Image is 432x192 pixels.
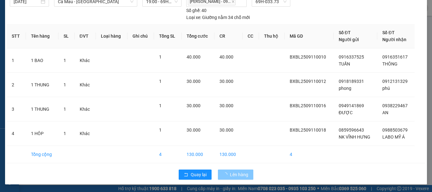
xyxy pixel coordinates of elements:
[214,24,242,48] th: CR
[187,54,201,59] span: 40.000
[339,61,350,66] span: TUẤN
[75,121,96,146] td: Khác
[26,48,59,73] td: 1 BAO
[290,103,326,108] span: BXBL2509110016
[382,30,394,35] span: Số ĐT
[382,37,406,42] span: Người nhận
[186,14,250,21] div: Giường nằm 34 chỗ mới
[26,97,59,121] td: 1 THUNG
[7,73,26,97] td: 2
[339,86,351,91] span: phong
[64,82,66,87] span: 1
[339,54,364,59] span: 0916337525
[339,79,364,84] span: 0918189331
[285,146,334,163] td: 4
[285,24,334,48] th: Mã GD
[219,79,233,84] span: 30.000
[382,134,405,139] span: LABO MỸ Á
[290,54,326,59] span: BXBL2509110010
[7,97,26,121] td: 3
[339,103,364,108] span: 0949141869
[75,97,96,121] td: Khác
[223,172,230,177] span: loading
[7,48,26,73] td: 1
[159,127,162,133] span: 1
[339,37,359,42] span: Người gửi
[64,107,66,112] span: 1
[187,103,201,108] span: 30.000
[159,54,162,59] span: 1
[187,79,201,84] span: 30.000
[75,24,96,48] th: ĐVT
[339,134,370,139] span: NK VĨNH HƯNG
[339,110,353,115] span: ĐƯỢC
[382,54,408,59] span: 0916351617
[219,54,233,59] span: 40.000
[7,121,26,146] td: 4
[186,7,201,14] span: Số ghế:
[290,79,326,84] span: BXBL2509110012
[219,127,233,133] span: 30.000
[382,127,408,133] span: 0988503679
[230,171,248,178] span: Lên hàng
[75,73,96,97] td: Khác
[26,146,59,163] td: Tổng cộng
[75,48,96,73] td: Khác
[159,79,162,84] span: 1
[179,170,212,180] button: rollbackQuay lại
[182,146,214,163] td: 130.000
[159,103,162,108] span: 1
[214,146,242,163] td: 130.000
[243,24,259,48] th: CC
[184,172,188,177] span: rollback
[7,24,26,48] th: STT
[154,146,182,163] td: 4
[127,24,154,48] th: Ghi chú
[182,24,214,48] th: Tổng cước
[59,24,74,48] th: SL
[186,14,201,21] span: Loại xe:
[26,73,59,97] td: 1 THUNG
[186,7,207,14] div: 40
[218,170,253,180] button: Lên hàng
[382,110,388,115] span: AN
[96,24,127,48] th: Loại hàng
[26,121,59,146] td: 1 HÔP
[154,24,182,48] th: Tổng SL
[339,127,364,133] span: 0859596643
[382,103,408,108] span: 0938229467
[382,86,390,91] span: phú
[339,30,351,35] span: Số ĐT
[187,127,201,133] span: 30.000
[191,171,207,178] span: Quay lại
[219,103,233,108] span: 30.000
[64,58,66,63] span: 1
[290,127,326,133] span: BXBL2509110018
[26,24,59,48] th: Tên hàng
[259,24,285,48] th: Thu hộ
[382,61,398,66] span: THÔNG
[382,79,408,84] span: 0912131329
[64,131,66,136] span: 1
